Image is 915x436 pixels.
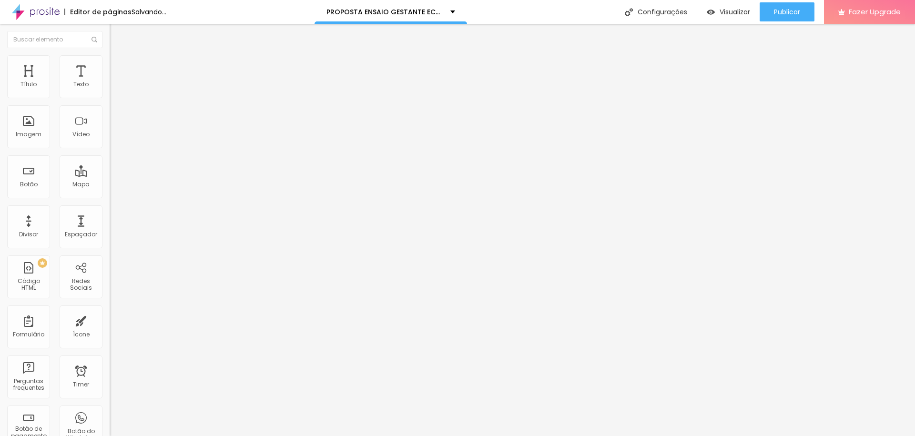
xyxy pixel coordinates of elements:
div: Redes Sociais [62,278,100,292]
span: Fazer Upgrade [849,8,901,16]
div: Perguntas frequentes [10,378,47,392]
div: Mapa [72,181,90,188]
div: Texto [73,81,89,88]
div: Editor de páginas [64,9,132,15]
div: Espaçador [65,231,97,238]
img: Icone [91,37,97,42]
span: Visualizar [720,8,750,16]
img: view-1.svg [707,8,715,16]
input: Buscar elemento [7,31,102,48]
img: Icone [625,8,633,16]
div: Divisor [19,231,38,238]
button: Publicar [760,2,814,21]
button: Visualizar [697,2,760,21]
div: Código HTML [10,278,47,292]
div: Formulário [13,331,44,338]
div: Ícone [73,331,90,338]
div: Salvando... [132,9,166,15]
div: Timer [73,381,89,388]
div: Título [20,81,37,88]
div: Imagem [16,131,41,138]
p: PROPOSTA ENSAIO GESTANTE ECOOLI [326,9,443,15]
div: Vídeo [72,131,90,138]
div: Botão [20,181,38,188]
iframe: Editor [110,24,915,436]
span: Publicar [774,8,800,16]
